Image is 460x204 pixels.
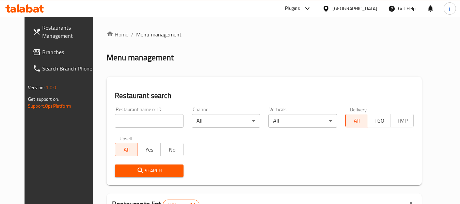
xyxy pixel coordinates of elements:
button: No [160,143,184,156]
button: All [345,114,368,127]
span: j [449,5,450,12]
span: All [348,116,366,126]
span: Branches [42,48,96,56]
a: Support.OpsPlatform [28,101,71,110]
span: TGO [371,116,388,126]
h2: Restaurant search [115,91,414,101]
span: No [163,145,181,155]
a: Home [107,30,128,38]
label: Delivery [350,107,367,112]
span: 1.0.0 [46,83,56,92]
div: Plugins [285,4,300,13]
span: Search [120,167,178,175]
button: Yes [138,143,161,156]
button: All [115,143,138,156]
input: Search for restaurant name or ID.. [115,114,183,128]
span: Get support on: [28,95,59,104]
span: Restaurants Management [42,23,96,40]
div: [GEOGRAPHIC_DATA] [332,5,377,12]
div: All [192,114,260,128]
a: Branches [27,44,101,60]
span: TMP [394,116,411,126]
span: Menu management [136,30,181,38]
a: Restaurants Management [27,19,101,44]
span: Search Branch Phone [42,64,96,73]
nav: breadcrumb [107,30,422,38]
label: Upsell [120,136,132,141]
button: TGO [368,114,391,127]
li: / [131,30,133,38]
div: All [268,114,337,128]
a: Search Branch Phone [27,60,101,77]
h2: Menu management [107,52,174,63]
span: All [118,145,135,155]
span: Version: [28,83,45,92]
button: Search [115,164,183,177]
button: TMP [391,114,414,127]
span: Yes [141,145,158,155]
